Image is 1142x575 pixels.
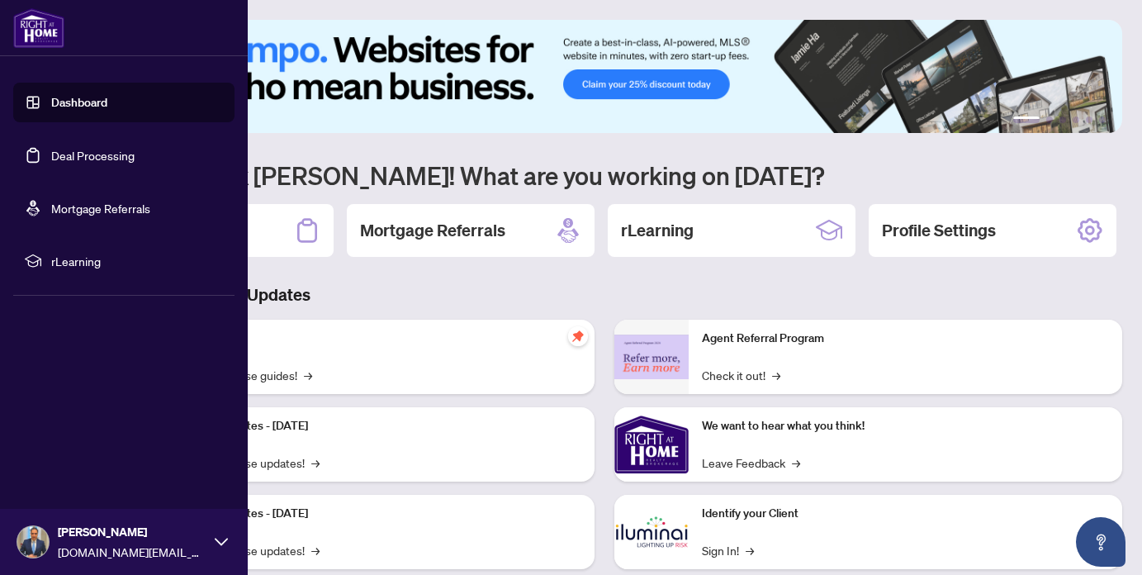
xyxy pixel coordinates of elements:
[17,526,49,558] img: Profile Icon
[58,523,206,541] span: [PERSON_NAME]
[1099,116,1106,123] button: 6
[568,326,588,346] span: pushpin
[360,219,505,242] h2: Mortgage Referrals
[1073,116,1079,123] button: 4
[311,541,320,559] span: →
[1013,116,1040,123] button: 1
[51,252,223,270] span: rLearning
[173,417,581,435] p: Platform Updates - [DATE]
[702,366,780,384] a: Check it out!→
[702,330,1110,348] p: Agent Referral Program
[621,219,694,242] h2: rLearning
[86,283,1122,307] h3: Brokerage & Industry Updates
[51,201,150,216] a: Mortgage Referrals
[702,454,800,472] a: Leave Feedback→
[772,366,780,384] span: →
[311,454,320,472] span: →
[86,20,1122,133] img: Slide 0
[882,219,996,242] h2: Profile Settings
[51,148,135,163] a: Deal Processing
[702,505,1110,523] p: Identify your Client
[614,495,689,569] img: Identify your Client
[1059,116,1066,123] button: 3
[1046,116,1053,123] button: 2
[1076,517,1125,567] button: Open asap
[58,543,206,561] span: [DOMAIN_NAME][EMAIL_ADDRESS][DOMAIN_NAME]
[13,8,64,48] img: logo
[702,417,1110,435] p: We want to hear what you think!
[702,541,754,559] a: Sign In!→
[1086,116,1092,123] button: 5
[746,541,754,559] span: →
[86,159,1122,191] h1: Welcome back [PERSON_NAME]! What are you working on [DATE]?
[51,95,107,110] a: Dashboard
[304,366,312,384] span: →
[792,454,800,472] span: →
[614,407,689,482] img: We want to hear what you think!
[173,505,581,523] p: Platform Updates - [DATE]
[173,330,581,348] p: Self-Help
[614,335,689,380] img: Agent Referral Program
